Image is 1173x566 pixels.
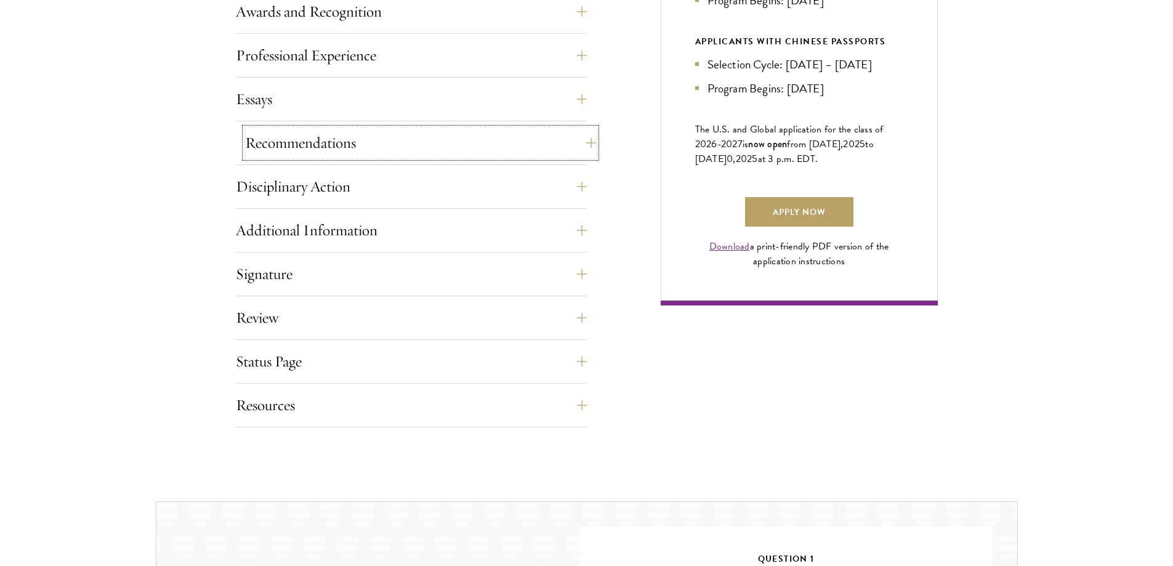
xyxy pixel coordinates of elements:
span: from [DATE], [787,137,843,152]
button: Recommendations [245,128,596,158]
div: a print-friendly PDF version of the application instructions [695,239,903,269]
span: The U.S. and Global application for the class of 202 [695,122,884,152]
span: at 3 p.m. EDT. [758,152,818,166]
button: Review [236,303,587,333]
span: 5 [752,152,757,166]
li: Selection Cycle: [DATE] – [DATE] [695,55,903,73]
span: 5 [860,137,865,152]
span: 202 [736,152,752,166]
li: Program Begins: [DATE] [695,79,903,97]
span: 0 [727,152,733,166]
a: Download [709,239,750,254]
span: to [DATE] [695,137,874,166]
span: -202 [717,137,738,152]
button: Status Page [236,347,587,376]
button: Professional Experience [236,41,587,70]
div: APPLICANTS WITH CHINESE PASSPORTS [695,34,903,49]
span: , [733,152,735,166]
button: Additional Information [236,216,587,245]
span: 202 [843,137,860,152]
a: Apply Now [745,197,853,227]
span: 7 [738,137,743,152]
span: 6 [711,137,717,152]
button: Essays [236,84,587,114]
button: Disciplinary Action [236,172,587,201]
span: is [743,137,749,152]
button: Signature [236,259,587,289]
button: Resources [236,390,587,420]
span: now open [748,137,787,151]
